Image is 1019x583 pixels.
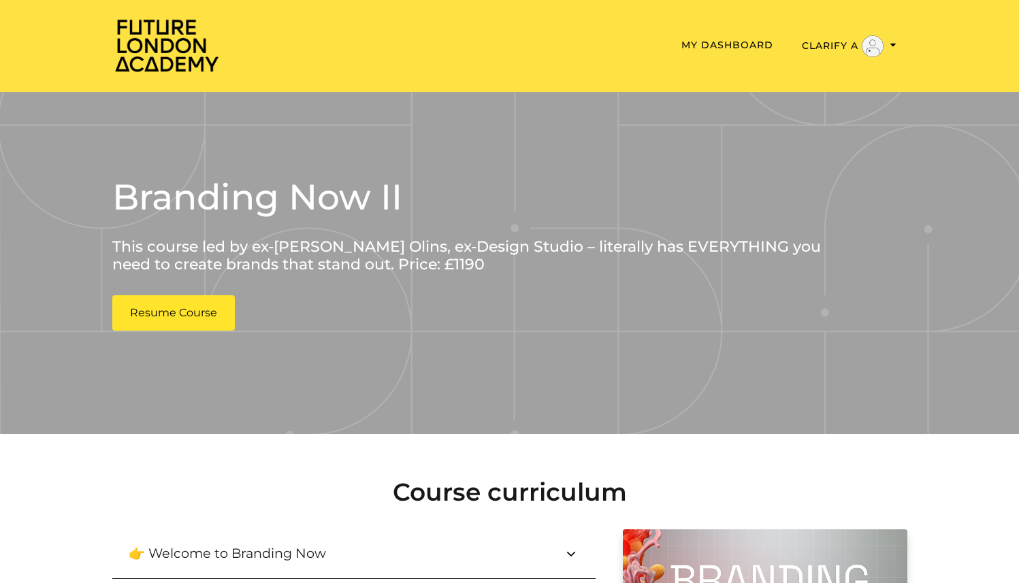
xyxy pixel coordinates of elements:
h2: Branding Now II [112,173,828,221]
a: Resume Course [112,295,235,331]
button: Toggle menu [798,35,901,58]
h2: Course curriculum [112,478,907,507]
img: Home Page [112,18,221,73]
p: This course led by ex-[PERSON_NAME] Olins, ex-Design Studio – literally has EVERYTHING you need t... [112,238,828,274]
a: My Dashboard [681,39,773,51]
h3: 👉 Welcome to Branding Now [129,546,348,561]
button: 👉 Welcome to Branding Now [112,529,596,578]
